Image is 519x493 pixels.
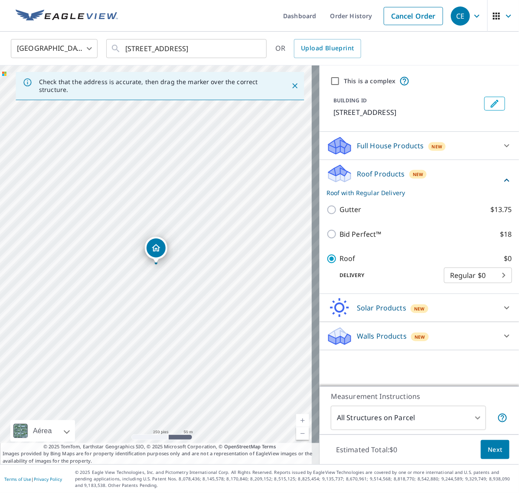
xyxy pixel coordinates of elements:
div: OR [275,39,361,58]
input: Search by address or latitude-longitude [125,36,249,61]
a: Terms of Use [4,476,31,482]
p: © 2025 Eagle View Technologies, Inc. and Pictometry International Corp. All Rights Reserved. Repo... [75,469,515,489]
p: Bid Perfect™ [339,229,382,240]
p: $13.75 [490,204,512,215]
p: Solar Products [357,303,406,313]
p: Full House Products [357,140,424,151]
p: Measurement Instructions [331,391,508,402]
p: Gutter [339,204,362,215]
p: [STREET_ADDRESS] [333,107,481,118]
a: Upload Blueprint [294,39,361,58]
span: New [414,305,425,312]
a: Nivel actual 17, alejar [296,427,309,440]
button: Edit building 1 [484,97,505,111]
p: BUILDING ID [333,97,367,104]
span: © 2025 TomTom, Earthstar Geographics SIO, © 2025 Microsoft Corporation, © [43,443,276,451]
div: Full House ProductsNew [326,135,512,156]
span: New [413,171,424,178]
p: Delivery [326,271,444,279]
p: Walls Products [357,331,407,341]
img: EV Logo [16,10,118,23]
p: | [4,477,62,482]
div: Walls ProductsNew [326,326,512,346]
p: Estimated Total: $0 [329,440,405,459]
a: Nivel actual 17, ampliar [296,414,309,427]
p: Check that the address is accurate, then drag the marker over the correct structure. [39,78,275,94]
div: [GEOGRAPHIC_DATA] [11,36,98,61]
span: New [432,143,443,150]
a: OpenStreetMap [224,443,261,450]
div: Regular $0 [444,263,512,287]
p: $0 [504,253,512,264]
div: Roof ProductsNewRoof with Regular Delivery [326,163,512,197]
p: Roof [339,253,356,264]
label: This is a complex [344,77,396,85]
span: New [415,333,425,340]
div: Aérea [30,420,55,442]
div: CE [451,7,470,26]
a: Privacy Policy [34,476,62,482]
span: Upload Blueprint [301,43,354,54]
div: All Structures on Parcel [331,406,486,430]
div: Aérea [10,420,75,442]
span: Next [488,444,503,455]
span: Your report will include each building or structure inside the parcel boundary. In some cases, du... [497,413,508,423]
div: Dropped pin, building 1, Residential property, 2432 Avondale Ave Abington, PA 19001 [145,237,167,264]
a: Cancel Order [384,7,443,25]
button: Next [481,440,509,460]
a: Terms [262,443,276,450]
p: Roof Products [357,169,405,179]
p: Roof with Regular Delivery [326,188,502,197]
p: $18 [500,229,512,240]
div: Solar ProductsNew [326,297,512,318]
button: Close [289,80,300,91]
